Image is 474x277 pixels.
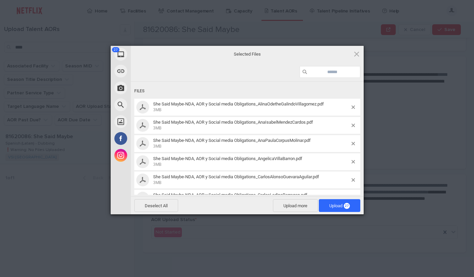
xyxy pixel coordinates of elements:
[153,144,161,149] span: 3MB
[151,192,352,204] span: She Said Maybe-NDA, AOR y Social media Obligations_CarlosLadinoBarragan.pdf
[153,156,302,161] span: She Said Maybe-NDA, AOR y Social media Obligations_AngelicaVillaBarron.pdf
[111,46,192,63] div: My Device
[153,192,307,197] span: She Said Maybe-NDA, AOR y Social media Obligations_CarlosLadinoBarragan.pdf
[111,113,192,130] div: Unsplash
[134,85,360,97] div: Files
[111,80,192,96] div: Take Photo
[153,126,161,130] span: 3MB
[151,101,352,113] span: She Said Maybe-NDA, AOR y Social media Obligations_AlinaOdetheGalindoVillagomez.pdf
[111,63,192,80] div: Link (URL)
[153,180,161,185] span: 3MB
[111,130,192,147] div: Facebook
[273,199,318,212] span: Upload more
[180,51,315,57] span: Selected Files
[111,96,192,113] div: Web Search
[151,138,352,149] span: She Said Maybe-NDA, AOR y Social media Obligations_AnaPaulaCorpusMolinar.pdf
[153,107,161,112] span: 3MB
[153,138,311,143] span: She Said Maybe-NDA, AOR y Social media Obligations_AnaPaulaCorpusMolinar.pdf
[151,156,352,167] span: She Said Maybe-NDA, AOR y Social media Obligations_AngelicaVillaBarron.pdf
[134,199,178,212] span: Deselect All
[153,120,313,125] span: She Said Maybe-NDA, AOR y Social media Obligations_AnaIsabelMendezCardos.pdf
[153,174,319,179] span: She Said Maybe-NDA, AOR y Social media Obligations_CarlosAlonsoGuevaraAguilar.pdf
[344,203,350,209] span: 27
[329,203,350,208] span: Upload
[111,147,192,164] div: Instagram
[353,50,360,58] span: Click here or hit ESC to close picker
[319,199,360,212] span: Upload
[153,101,324,106] span: She Said Maybe-NDA, AOR y Social media Obligations_AlinaOdetheGalindoVillagomez.pdf
[151,174,352,185] span: She Said Maybe-NDA, AOR y Social media Obligations_CarlosAlonsoGuevaraAguilar.pdf
[153,162,161,167] span: 3MB
[112,47,119,52] span: 27
[151,120,352,131] span: She Said Maybe-NDA, AOR y Social media Obligations_AnaIsabelMendezCardos.pdf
